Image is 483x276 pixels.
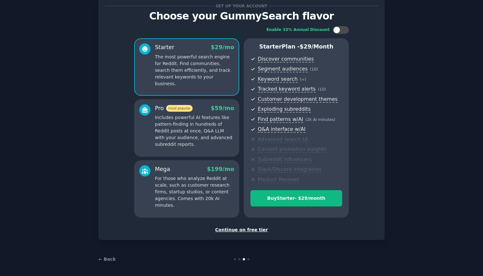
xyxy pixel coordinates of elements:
[105,227,378,233] div: Continue on free tier
[258,116,303,123] span: Find patterns w/AI
[250,43,342,51] p: Starter Plan -
[98,257,116,262] a: ← Back
[258,56,314,63] span: Discover communities
[258,96,338,103] span: Customer development themes
[258,126,305,133] span: Q&A interface w/AI
[300,77,306,82] span: ( ∞ )
[258,86,316,93] span: Tracked keyword alerts
[300,43,333,50] span: $ 29 /month
[250,190,342,206] button: BuyStarter- $29/month
[155,114,234,148] p: Includes powerful AI features like pattern-finding in hundreds of Reddit posts at once, Q&A LLM w...
[166,105,193,112] span: most popular
[207,166,234,172] span: $ 199 /mo
[155,165,170,173] div: Mega
[258,106,310,113] span: Exploding subreddits
[215,3,269,9] span: Set up your account
[258,136,308,143] span: Advanced search UI
[258,176,299,183] span: Product Reviews
[105,11,378,22] p: Choose your GummySearch flavor
[310,67,318,71] span: ( 10 )
[211,105,234,111] span: $ 59 /mo
[305,117,335,122] span: ( 2k AI minutes )
[258,66,308,72] span: Segment audiences
[258,166,321,173] span: Slack/Discord integration
[258,156,311,163] span: Subreddit influencers
[211,44,234,50] span: $ 29 /mo
[155,104,193,112] div: Pro
[155,175,234,209] p: For those who analyze Reddit at scale, such as customer research firms, startup studios, or conte...
[155,54,234,87] p: The most powerful search engine for Reddit. Find communities, search them efficiently, and track ...
[258,146,326,153] span: Content promotion insights
[318,87,326,92] span: ( 10 )
[266,27,330,33] div: Enable 33% Annual Discount
[258,76,298,83] span: Keyword search
[251,195,342,202] div: Buy Starter - $ 29 /month
[155,43,174,51] div: Starter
